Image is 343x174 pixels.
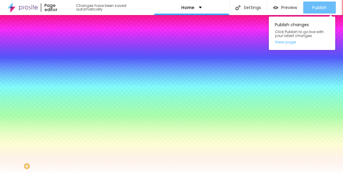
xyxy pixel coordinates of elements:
span: Preview [281,5,297,10]
button: Preview [267,2,303,14]
button: Publish [303,2,336,14]
p: Home [181,5,194,10]
img: Icone [235,5,240,10]
span: Publish [312,5,327,10]
span: Click Publish to go live with your latest changes. [275,30,329,38]
a: View page [275,40,329,44]
div: Page editor [41,3,70,12]
div: Publish changes [269,17,335,50]
div: Changes have been saved automatically [76,4,154,11]
img: view-1.svg [273,5,278,10]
